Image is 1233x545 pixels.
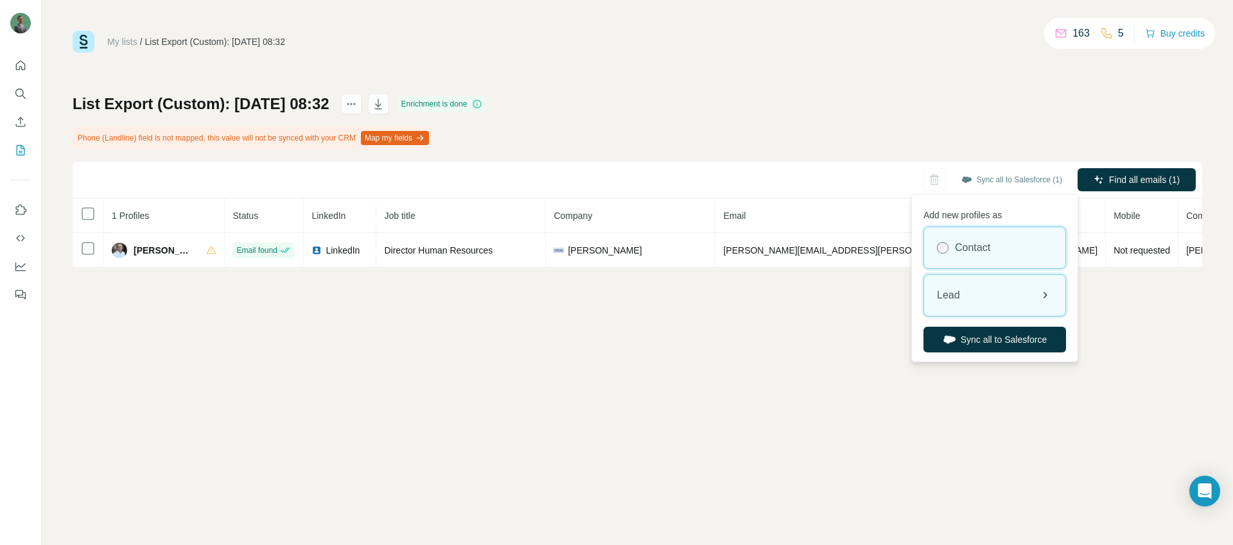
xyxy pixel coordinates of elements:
button: Sync all to Salesforce [923,327,1066,352]
li: / [140,35,143,48]
div: Phone (Landline) field is not mapped, this value will not be synced with your CRM [73,127,432,149]
button: Feedback [10,283,31,306]
span: Job title [384,211,415,221]
p: 5 [1118,26,1124,41]
div: Enrichment is done [398,96,487,112]
button: Find all emails (1) [1078,168,1196,191]
img: LinkedIn logo [311,245,322,255]
span: Not requested [1114,245,1170,255]
img: Surfe Logo [73,31,94,53]
span: LinkedIn [311,211,345,221]
div: List Export (Custom): [DATE] 08:32 [145,35,285,48]
button: Quick start [10,54,31,77]
div: Open Intercom Messenger [1189,476,1220,506]
button: Buy credits [1145,24,1205,42]
p: Add new profiles as [923,203,1066,221]
button: Sync all to Salesforce (1) [952,170,1071,189]
button: Enrich CSV [10,110,31,134]
label: Contact [955,240,990,255]
span: [PERSON_NAME][EMAIL_ADDRESS][PERSON_NAME][PERSON_NAME][DOMAIN_NAME] [723,245,1097,255]
span: [PERSON_NAME] [134,244,193,257]
button: Search [10,82,31,105]
button: Dashboard [10,255,31,278]
span: Director Human Resources [384,245,493,255]
img: Avatar [10,13,31,33]
span: Mobile [1114,211,1140,221]
button: actions [341,94,362,114]
button: Use Surfe API [10,227,31,250]
img: company-logo [554,245,564,255]
span: Find all emails (1) [1109,173,1180,186]
button: Map my fields [361,131,429,145]
p: 163 [1072,26,1090,41]
button: Lead [923,274,1066,316]
span: Email [723,211,746,221]
span: [PERSON_NAME] [568,244,642,257]
span: Status [232,211,258,221]
a: My lists [107,37,137,47]
button: My lists [10,139,31,162]
img: Avatar [112,243,127,258]
span: 1 Profiles [112,211,149,221]
span: Company [554,211,592,221]
div: Lead [924,275,1065,316]
span: Email found [236,245,277,256]
span: LinkedIn [326,244,360,257]
h1: List Export (Custom): [DATE] 08:32 [73,94,329,114]
button: Use Surfe on LinkedIn [10,198,31,221]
